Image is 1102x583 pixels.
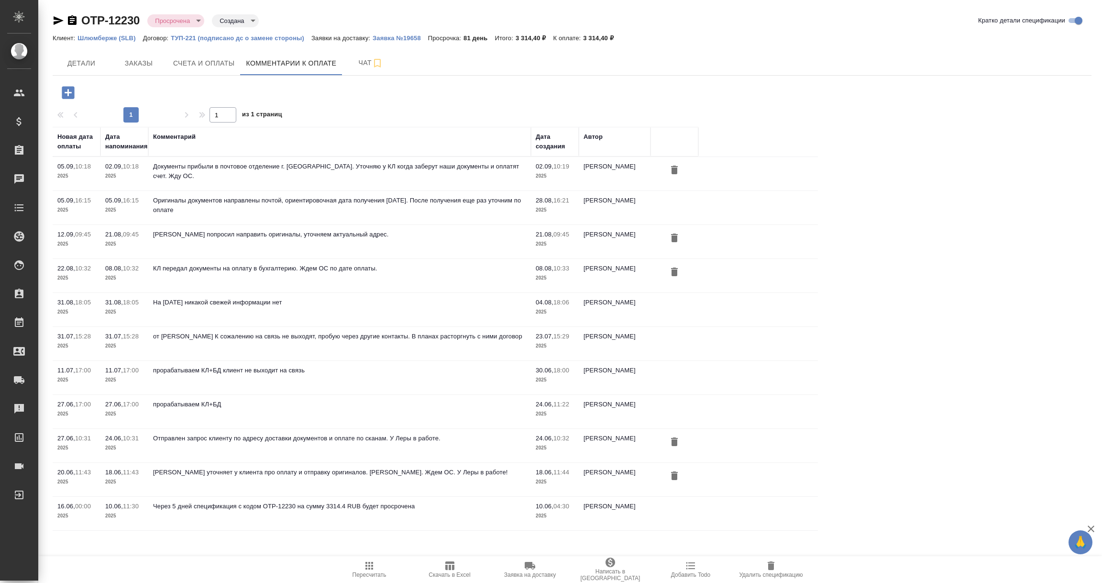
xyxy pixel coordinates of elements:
p: 2025 [105,511,143,521]
div: Новая дата оплаты [57,132,96,151]
p: 18:06 [553,299,569,306]
p: Просрочка: [428,34,463,42]
div: Дата напоминания [105,132,147,151]
p: На [DATE] никакой свежей информации нет [153,298,526,307]
p: 27.06, [105,401,123,408]
td: [PERSON_NAME] [579,191,650,224]
p: 2025 [57,443,96,453]
button: Скопировать ссылку [66,15,78,26]
p: [PERSON_NAME] попросил направить оригиналы, уточняем актуальный адрес. [153,230,526,239]
p: 18:05 [123,299,139,306]
p: 2025 [536,273,574,283]
p: 24.06, [536,435,553,442]
p: 04.08, [536,299,553,306]
p: 10:18 [123,163,139,170]
p: Заявка №19658 [373,34,428,42]
p: 11.07, [57,367,75,374]
button: Удалить [666,162,683,179]
p: 16:15 [75,197,91,204]
p: 12.09, [57,231,75,238]
svg: Подписаться [372,57,383,69]
span: Чат [348,57,394,69]
button: Удалить [666,264,683,281]
p: 09:45 [123,231,139,238]
p: 16:21 [553,197,569,204]
p: 2025 [105,273,143,283]
p: КЛ передал документы на оплату в бухгалтерию. Ждем ОС по дате оплаты. [153,264,526,273]
p: 21.08, [536,231,553,238]
p: 16:15 [123,197,139,204]
button: Добавить комментарий [55,83,81,102]
p: 2025 [57,409,96,419]
p: Отправлен запрос клиенту по адресу доставки документов и оплате по сканам. У Леры в работе. [153,434,526,443]
p: 28.08, [536,197,553,204]
p: 2025 [57,171,96,181]
button: Заявка №19658 [373,34,428,43]
p: 18.06, [105,469,123,476]
p: 09:45 [75,231,91,238]
p: 18.06, [536,469,553,476]
p: 2025 [105,171,143,181]
p: от [PERSON_NAME] К сожалению на связь не выходят, пробую через другие контакты. В планах расторгн... [153,332,526,341]
p: 31.07, [57,333,75,340]
a: Шлюмберже (SLB) [77,34,143,42]
p: 11.07, [105,367,123,374]
p: 05.09, [105,197,123,204]
td: [PERSON_NAME] [579,497,650,530]
button: Скопировать ссылку для ЯМессенджера [53,15,64,26]
p: 10:33 [553,265,569,272]
p: 2025 [536,205,574,215]
td: [PERSON_NAME] [579,361,650,394]
p: 16.06, [57,503,75,510]
p: 15:29 [553,333,569,340]
p: 10:32 [123,265,139,272]
p: 11:44 [553,469,569,476]
p: 2025 [105,239,143,249]
a: OTP-12230 [81,14,140,27]
p: 2025 [105,205,143,215]
td: [PERSON_NAME] [579,429,650,462]
td: [PERSON_NAME] [579,225,650,258]
span: 🙏 [1072,532,1089,552]
p: 2025 [536,409,574,419]
p: 18:00 [553,367,569,374]
p: 17:00 [75,367,91,374]
p: 2025 [57,511,96,521]
p: прорабатываем КЛ+БД [153,400,526,409]
p: Оригиналы документов направлены почтой, ориентировочная дата получения [DATE]. После получения ещ... [153,196,526,215]
p: 08.08, [105,265,123,272]
span: Комментарии к оплате [246,57,337,69]
p: 2025 [536,511,574,521]
div: Дата создания [536,132,574,151]
p: 09:45 [553,231,569,238]
p: 11:22 [553,401,569,408]
p: 24.06, [105,435,123,442]
p: 27.06, [57,401,75,408]
p: 2025 [536,443,574,453]
p: 2025 [57,273,96,283]
p: 02.09, [105,163,123,170]
p: 23.07, [536,333,553,340]
p: 24.06, [536,401,553,408]
p: 31.07, [105,333,123,340]
p: Клиент: [53,34,77,42]
span: из 1 страниц [242,109,282,123]
p: 27.06, [57,435,75,442]
p: 04:30 [553,503,569,510]
p: 10.06, [105,503,123,510]
td: [PERSON_NAME] [579,327,650,360]
button: Удалить [666,230,683,247]
p: 10:18 [75,163,91,170]
button: Удалить [666,434,683,451]
p: 3 314,40 ₽ [516,34,553,42]
p: прорабатываем КЛ+БД клиент не выходит на связь [153,366,526,375]
p: 2025 [105,307,143,317]
div: Комментарий [153,132,196,142]
div: Просрочена [147,14,204,27]
p: 17:00 [123,401,139,408]
p: 02.09, [536,163,553,170]
td: [PERSON_NAME] [579,395,650,428]
p: 10:31 [75,435,91,442]
p: 2025 [57,341,96,351]
p: 2025 [536,341,574,351]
